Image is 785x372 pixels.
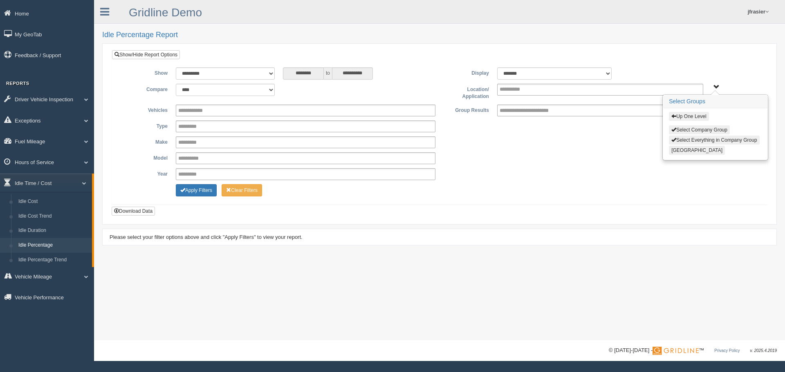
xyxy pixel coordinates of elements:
a: Idle Percentage Trend [15,253,92,267]
a: Show/Hide Report Options [112,50,180,59]
img: Gridline [653,347,699,355]
label: Vehicles [118,105,172,114]
button: Select Company Group [669,125,730,134]
h2: Idle Percentage Report [102,31,777,39]
a: Privacy Policy [714,348,740,353]
label: Compare [118,84,172,94]
label: Show [118,67,172,77]
label: Year [118,168,172,178]
label: Make [118,136,172,146]
a: Idle Cost Trend [15,209,92,224]
a: Idle Duration [15,223,92,238]
label: Group Results [440,105,493,114]
a: Idle Cost [15,194,92,209]
span: v. 2025.4.2019 [750,348,777,353]
button: Select Everything in Company Group [669,136,759,145]
a: Gridline Demo [129,6,202,19]
label: Type [118,120,172,130]
button: Download Data [112,207,155,216]
button: Change Filter Options [222,184,262,196]
div: © [DATE]-[DATE] - ™ [609,346,777,355]
button: [GEOGRAPHIC_DATA] [669,146,725,155]
button: Up One Level [669,112,709,121]
label: Display [440,67,493,77]
button: Change Filter Options [176,184,217,196]
span: to [324,67,332,80]
label: Location/ Application [440,84,493,100]
label: Model [118,152,172,162]
a: Idle Percentage [15,238,92,253]
h3: Select Groups [663,95,767,108]
span: Please select your filter options above and click "Apply Filters" to view your report. [110,234,303,240]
